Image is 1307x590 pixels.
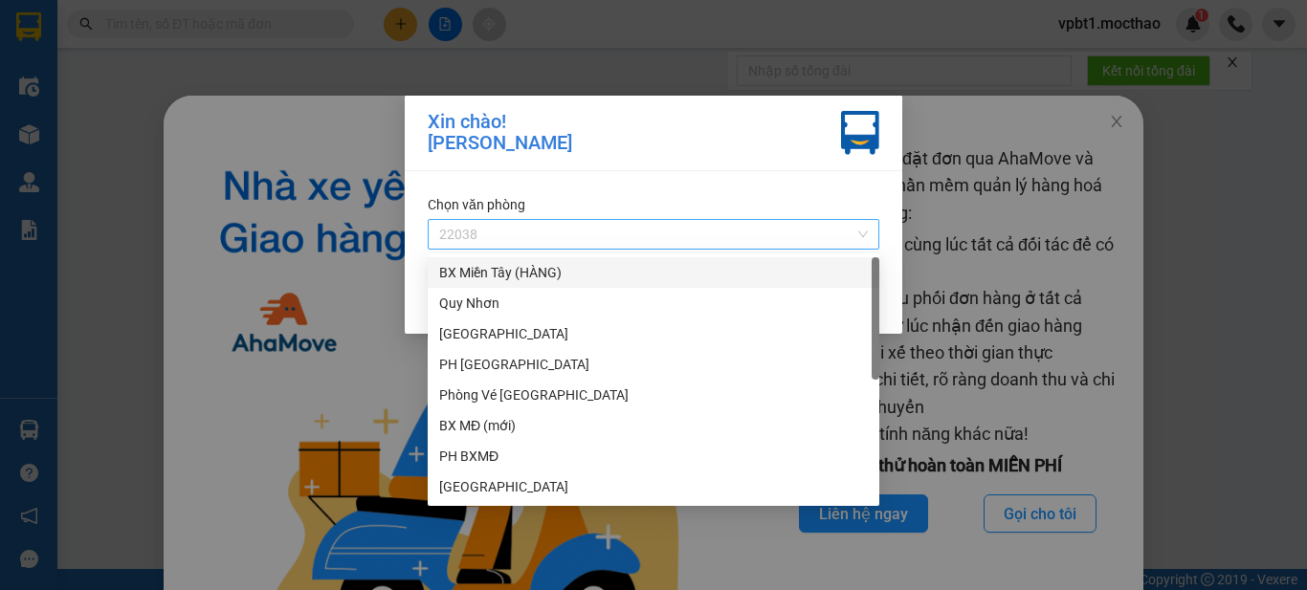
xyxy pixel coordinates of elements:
div: Đà Nẵng [428,318,879,349]
div: BX MĐ (mới) [439,415,868,436]
div: PH BXMĐ [428,441,879,471]
div: [GEOGRAPHIC_DATA] [439,323,868,344]
div: Quy Nhơn [428,288,879,318]
div: Quy Nhơn [439,293,868,314]
div: PH BXMĐ [439,446,868,467]
img: vxr-icon [841,111,879,155]
div: Phòng Vé [GEOGRAPHIC_DATA] [439,384,868,405]
div: BX MĐ (mới) [428,410,879,441]
div: PH Quận 10 [428,471,879,502]
div: BX Miền Tây (HÀNG) [428,257,879,288]
div: Phòng Vé Tuy Hòa [428,380,879,410]
div: Xin chào! [PERSON_NAME] [428,111,572,155]
div: BX Miền Tây (HÀNG) [439,262,868,283]
div: [GEOGRAPHIC_DATA] [439,476,868,497]
span: 22038 [439,220,868,249]
div: PH [GEOGRAPHIC_DATA] [439,354,868,375]
div: Chọn văn phòng [428,194,879,215]
div: PH Sài Gòn [428,349,879,380]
